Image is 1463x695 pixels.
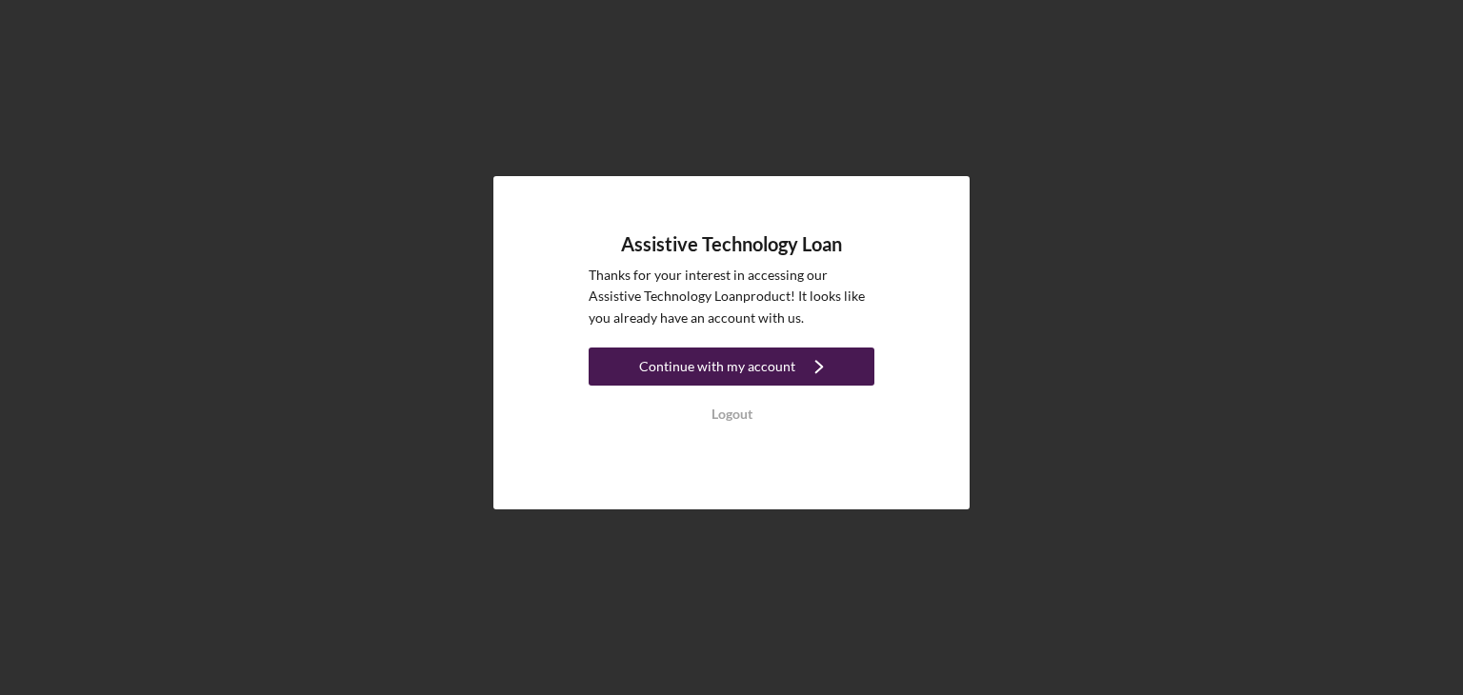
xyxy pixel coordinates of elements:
[589,347,874,390] a: Continue with my account
[639,347,795,386] div: Continue with my account
[589,265,874,328] p: Thanks for your interest in accessing our Assistive Technology Loan product! It looks like you al...
[711,395,752,433] div: Logout
[589,395,874,433] button: Logout
[589,347,874,386] button: Continue with my account
[621,233,842,255] h4: Assistive Technology Loan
